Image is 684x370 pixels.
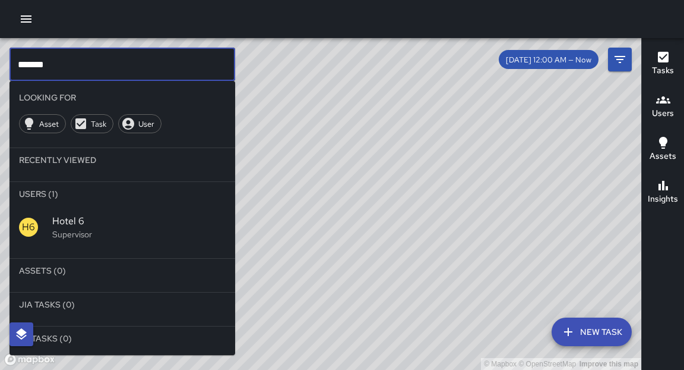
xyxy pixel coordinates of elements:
[84,119,113,129] span: Task
[9,182,235,206] li: Users (1)
[9,327,235,350] li: 311 Tasks (0)
[52,214,226,228] span: Hotel 6
[648,193,678,206] h6: Insights
[9,86,235,109] li: Looking For
[118,114,161,133] div: User
[642,43,684,86] button: Tasks
[650,150,676,163] h6: Assets
[19,114,66,133] div: Asset
[9,206,235,249] div: H6Hotel 6Supervisor
[642,86,684,128] button: Users
[132,119,161,129] span: User
[22,220,35,234] p: H6
[652,107,674,120] h6: Users
[499,55,598,65] span: [DATE] 12:00 AM — Now
[9,259,235,283] li: Assets (0)
[608,48,632,71] button: Filters
[71,114,113,133] div: Task
[552,318,632,346] button: New Task
[52,228,226,240] p: Supervisor
[652,64,674,77] h6: Tasks
[33,119,65,129] span: Asset
[9,293,235,316] li: Jia Tasks (0)
[9,148,235,172] li: Recently Viewed
[642,171,684,214] button: Insights
[642,128,684,171] button: Assets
